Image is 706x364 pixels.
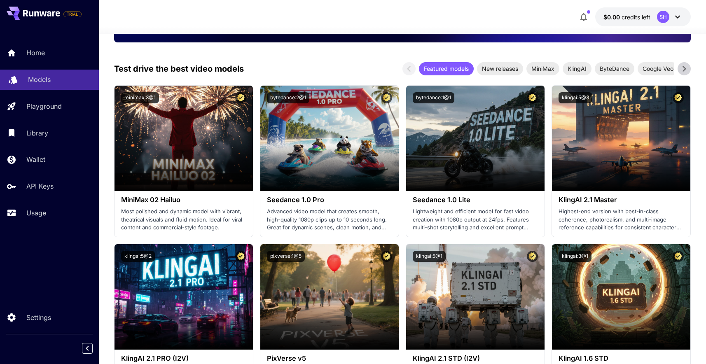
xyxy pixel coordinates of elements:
button: Certified Model – Vetted for best performance and includes a commercial license. [527,92,538,103]
span: MiniMax [526,64,559,73]
h3: KlingAI 2.1 STD (I2V) [413,355,538,362]
h3: MiniMax 02 Hailuo [121,196,246,204]
div: KlingAI [563,62,591,75]
button: Certified Model – Vetted for best performance and includes a commercial license. [235,251,246,262]
span: Add your payment card to enable full platform functionality. [63,9,82,19]
div: Featured models [419,62,474,75]
p: Usage [26,208,46,218]
p: Home [26,48,45,58]
span: Google Veo [638,64,678,73]
button: Certified Model – Vetted for best performance and includes a commercial license. [381,92,392,103]
div: New releases [477,62,523,75]
div: Collapse sidebar [88,341,99,356]
img: alt [552,244,690,350]
p: Playground [26,101,62,111]
img: alt [406,86,545,191]
img: alt [260,86,399,191]
button: Certified Model – Vetted for best performance and includes a commercial license. [235,92,246,103]
button: Collapse sidebar [82,343,93,354]
div: ByteDance [595,62,634,75]
button: Certified Model – Vetted for best performance and includes a commercial license. [381,251,392,262]
p: Test drive the best video models [114,63,244,75]
h3: PixVerse v5 [267,355,392,362]
span: KlingAI [563,64,591,73]
button: klingai:5@3 [559,92,592,103]
img: alt [406,244,545,350]
p: API Keys [26,181,54,191]
button: $0.00SH [595,7,691,26]
div: MiniMax [526,62,559,75]
button: klingai:5@1 [413,251,446,262]
button: Certified Model – Vetted for best performance and includes a commercial license. [527,251,538,262]
p: Models [28,75,51,84]
button: bytedance:2@1 [267,92,309,103]
h3: KlingAI 2.1 PRO (I2V) [121,355,246,362]
h3: Seedance 1.0 Lite [413,196,538,204]
p: Wallet [26,154,45,164]
div: $0.00 [603,13,650,21]
p: Settings [26,313,51,322]
button: bytedance:1@1 [413,92,454,103]
span: ByteDance [595,64,634,73]
img: alt [260,244,399,350]
button: minimax:3@1 [121,92,159,103]
button: klingai:3@1 [559,251,591,262]
button: Certified Model – Vetted for best performance and includes a commercial license. [673,92,684,103]
button: Certified Model – Vetted for best performance and includes a commercial license. [673,251,684,262]
span: Featured models [419,64,474,73]
p: Advanced video model that creates smooth, high-quality 1080p clips up to 10 seconds long. Great f... [267,208,392,232]
p: Library [26,128,48,138]
p: Lightweight and efficient model for fast video creation with 1080p output at 24fps. Features mult... [413,208,538,232]
span: TRIAL [64,11,81,17]
img: alt [115,244,253,350]
span: $0.00 [603,14,622,21]
h3: KlingAI 2.1 Master [559,196,684,204]
button: klingai:5@2 [121,251,155,262]
h3: KlingAI 1.6 STD [559,355,684,362]
span: credits left [622,14,650,21]
img: alt [115,86,253,191]
div: Google Veo [638,62,678,75]
p: Highest-end version with best-in-class coherence, photorealism, and multi-image reference capabil... [559,208,684,232]
p: Most polished and dynamic model with vibrant, theatrical visuals and fluid motion. Ideal for vira... [121,208,246,232]
span: New releases [477,64,523,73]
div: SH [657,11,669,23]
button: pixverse:1@5 [267,251,305,262]
img: alt [552,86,690,191]
h3: Seedance 1.0 Pro [267,196,392,204]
